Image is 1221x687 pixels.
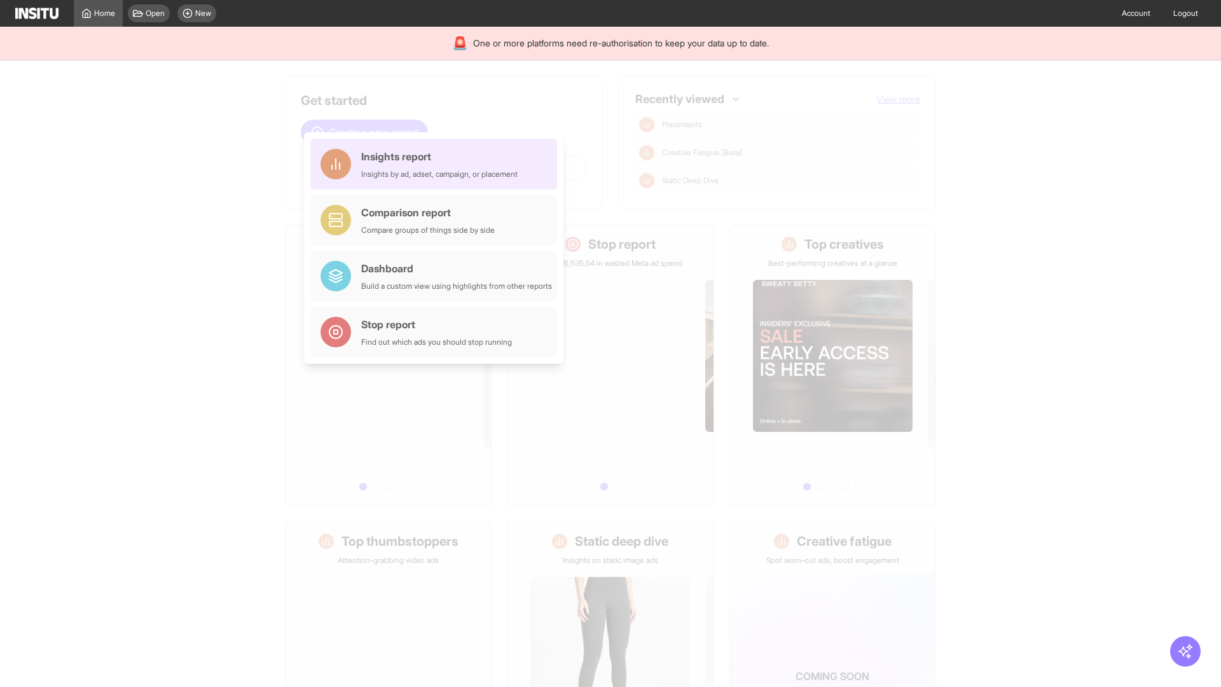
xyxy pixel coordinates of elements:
[473,37,769,50] span: One or more platforms need re-authorisation to keep your data up to date.
[361,169,518,179] div: Insights by ad, adset, campaign, or placement
[15,8,59,19] img: Logo
[146,8,165,18] span: Open
[361,317,512,332] div: Stop report
[361,261,552,276] div: Dashboard
[361,337,512,347] div: Find out which ads you should stop running
[452,34,468,52] div: 🚨
[361,205,495,220] div: Comparison report
[195,8,211,18] span: New
[361,149,518,164] div: Insights report
[94,8,115,18] span: Home
[361,225,495,235] div: Compare groups of things side by side
[361,281,552,291] div: Build a custom view using highlights from other reports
